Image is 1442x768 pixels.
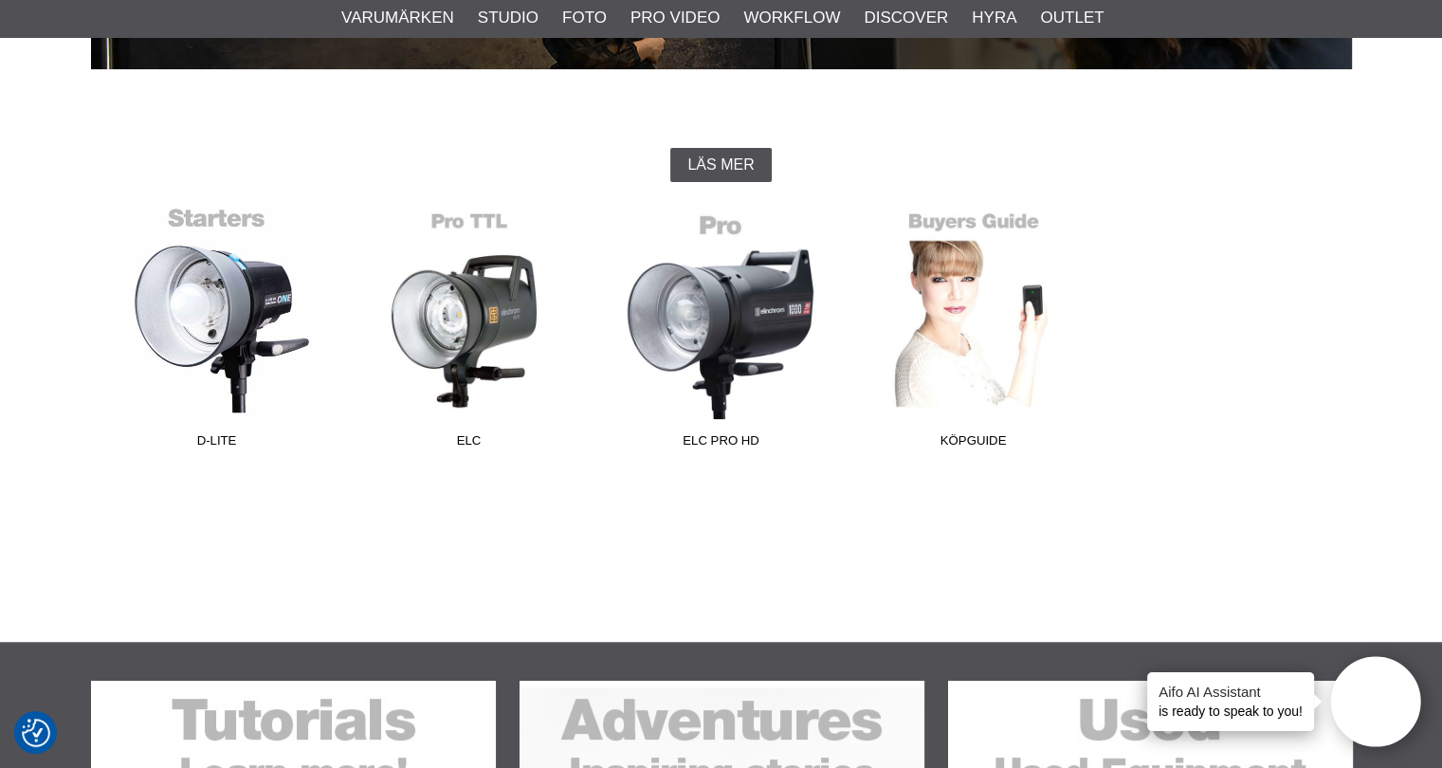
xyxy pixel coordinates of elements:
a: Workflow [743,6,840,30]
a: ELC Pro HD [595,201,848,457]
div: is ready to speak to you! [1147,672,1314,731]
a: Outlet [1040,6,1104,30]
h2: Studioblixtar för professionella fotostudios, In-house produktion och hemmastudio [91,101,1352,129]
span: ELC [343,431,595,457]
span: ELC Pro HD [595,431,848,457]
a: ELC [343,201,595,457]
span: D-Lite [91,431,343,457]
span: Läs mer [687,156,754,174]
span: Köpguide [848,431,1100,457]
a: Hyra [972,6,1016,30]
a: D-Lite [91,201,343,457]
h4: Aifo AI Assistant [1159,682,1303,702]
a: Foto [562,6,607,30]
a: Discover [864,6,948,30]
a: Varumärken [341,6,454,30]
a: Studio [478,6,538,30]
button: Samtyckesinställningar [22,716,50,750]
a: Pro Video [630,6,720,30]
a: Köpguide [848,201,1100,457]
img: Revisit consent button [22,719,50,747]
